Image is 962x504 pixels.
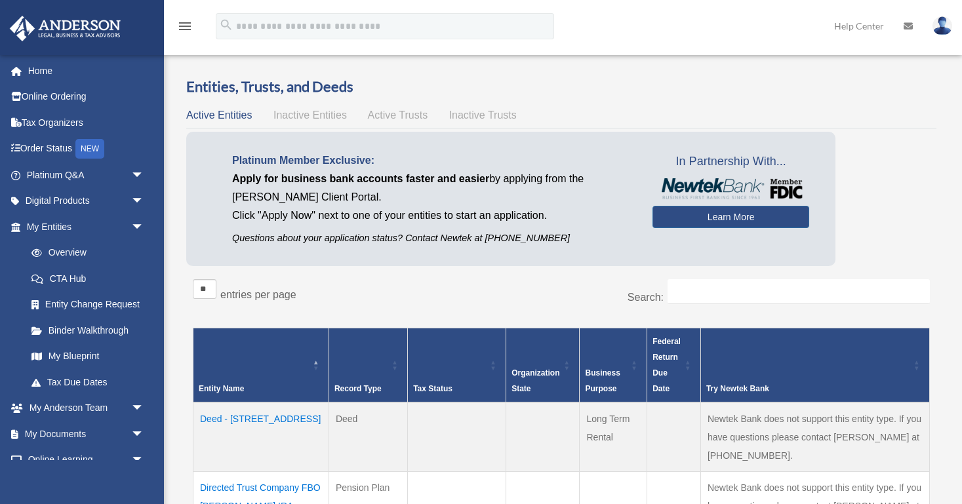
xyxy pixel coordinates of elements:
a: Entity Change Request [18,292,157,318]
span: Tax Status [413,384,452,393]
span: Apply for business bank accounts faster and easier [232,173,489,184]
span: Entity Name [199,384,244,393]
img: NewtekBankLogoSM.png [659,178,803,199]
a: CTA Hub [18,265,157,292]
a: Online Learningarrow_drop_down [9,447,164,473]
span: Record Type [334,384,382,393]
span: arrow_drop_down [131,162,157,189]
span: arrow_drop_down [131,395,157,422]
a: My Entitiesarrow_drop_down [9,214,157,240]
th: Business Purpose: Activate to sort [580,328,647,402]
th: Organization State: Activate to sort [506,328,580,402]
img: User Pic [932,16,952,35]
span: Federal Return Due Date [652,337,681,393]
label: entries per page [220,289,296,300]
p: by applying from the [PERSON_NAME] Client Portal. [232,170,633,206]
a: Home [9,58,164,84]
p: Click "Apply Now" next to one of your entities to start an application. [232,206,633,225]
td: Long Term Rental [580,402,647,472]
th: Try Newtek Bank : Activate to sort [700,328,929,402]
span: In Partnership With... [652,151,809,172]
span: Active Trusts [368,109,428,121]
span: Business Purpose [585,368,620,393]
th: Federal Return Due Date: Activate to sort [647,328,701,402]
div: Try Newtek Bank [706,381,910,397]
td: Deed [329,402,407,472]
a: Tax Due Dates [18,369,157,395]
label: Search: [628,292,664,303]
div: NEW [75,139,104,159]
span: Inactive Trusts [449,109,517,121]
span: arrow_drop_down [131,188,157,215]
span: arrow_drop_down [131,421,157,448]
p: Platinum Member Exclusive: [232,151,633,170]
a: Learn More [652,206,809,228]
i: search [219,18,233,32]
a: Tax Organizers [9,109,164,136]
span: arrow_drop_down [131,214,157,241]
a: Online Ordering [9,84,164,110]
th: Record Type: Activate to sort [329,328,407,402]
td: Deed - [STREET_ADDRESS] [193,402,329,472]
a: My Documentsarrow_drop_down [9,421,164,447]
a: menu [177,23,193,34]
td: Newtek Bank does not support this entity type. If you have questions please contact [PERSON_NAME]... [700,402,929,472]
a: Digital Productsarrow_drop_down [9,188,164,214]
p: Questions about your application status? Contact Newtek at [PHONE_NUMBER] [232,230,633,246]
a: Order StatusNEW [9,136,164,163]
h3: Entities, Trusts, and Deeds [186,77,936,97]
span: Organization State [511,368,559,393]
span: arrow_drop_down [131,447,157,474]
a: Binder Walkthrough [18,317,157,343]
i: menu [177,18,193,34]
img: Anderson Advisors Platinum Portal [6,16,125,41]
a: My Blueprint [18,343,157,370]
th: Tax Status: Activate to sort [408,328,506,402]
span: Active Entities [186,109,252,121]
span: Inactive Entities [273,109,347,121]
a: Platinum Q&Aarrow_drop_down [9,162,164,188]
th: Entity Name: Activate to invert sorting [193,328,329,402]
a: My Anderson Teamarrow_drop_down [9,395,164,421]
a: Overview [18,240,151,266]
